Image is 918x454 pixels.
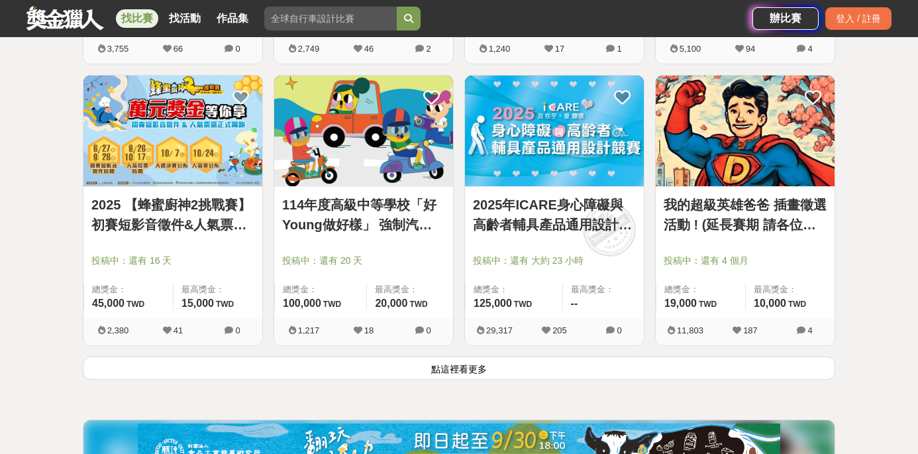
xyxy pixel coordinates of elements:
span: 100,000 [283,298,321,309]
span: 4 [807,325,812,335]
img: Cover Image [274,76,453,186]
span: 3,755 [107,44,129,54]
span: 29,317 [486,325,513,335]
span: 41 [174,325,183,335]
span: 總獎金： [474,283,554,296]
span: 94 [746,44,755,54]
a: 找活動 [164,9,206,28]
span: 45,000 [92,298,125,309]
span: TWD [216,300,234,309]
span: 投稿中：還有 16 天 [91,254,254,268]
span: 總獎金： [92,283,165,296]
input: 全球自行車設計比賽 [264,7,397,30]
a: Cover Image [274,76,453,187]
span: 4 [807,44,812,54]
span: 5,100 [680,44,701,54]
a: Cover Image [656,76,835,187]
span: 125,000 [474,298,512,309]
span: 投稿中：還有 大約 23 小時 [473,254,636,268]
span: TWD [409,300,427,309]
a: 114年度高級中等學校「好Young做好樣」 強制汽車責任保險宣導短片徵選活動 [282,195,445,235]
a: 辦比賽 [752,7,819,30]
span: 最高獎金： [754,283,827,296]
a: 我的超級英雄爸爸 插畫徵選活動 ! (延長賽期 請各位踴躍參與) [664,195,827,235]
span: 最高獎金： [571,283,636,296]
a: 找比賽 [116,9,158,28]
span: 20,000 [375,298,407,309]
span: 最高獎金： [181,283,254,296]
span: 0 [235,44,240,54]
span: 11,803 [677,325,703,335]
span: 0 [235,325,240,335]
span: TWD [514,300,532,309]
button: 點這裡看更多 [83,357,835,380]
img: Cover Image [465,76,644,186]
span: TWD [127,300,144,309]
span: 總獎金： [283,283,358,296]
span: 0 [617,325,621,335]
img: Cover Image [83,76,262,186]
span: TWD [699,300,717,309]
span: 46 [364,44,374,54]
span: TWD [788,300,806,309]
span: -- [571,298,578,309]
span: 187 [743,325,758,335]
div: 登入 / 註冊 [825,7,892,30]
span: TWD [323,300,341,309]
span: 205 [552,325,567,335]
span: 15,000 [181,298,214,309]
img: Cover Image [656,76,835,186]
span: 2 [426,44,431,54]
a: 2025年ICARE身心障礙與高齡者輔具產品通用設計競賽 [473,195,636,235]
span: 0 [426,325,431,335]
span: 19,000 [664,298,697,309]
span: 66 [174,44,183,54]
a: Cover Image [83,76,262,187]
span: 10,000 [754,298,786,309]
a: 2025 【蜂蜜廚神2挑戰賽】初賽短影音徵件&人氣票選正式開跑！ [91,195,254,235]
span: 1,240 [489,44,511,54]
span: 總獎金： [664,283,737,296]
span: 最高獎金： [375,283,445,296]
span: 2,749 [298,44,320,54]
span: 1 [617,44,621,54]
span: 投稿中：還有 4 個月 [664,254,827,268]
a: 作品集 [211,9,254,28]
span: 投稿中：還有 20 天 [282,254,445,268]
span: 17 [555,44,564,54]
span: 18 [364,325,374,335]
span: 1,217 [298,325,320,335]
span: 2,380 [107,325,129,335]
a: Cover Image [465,76,644,187]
